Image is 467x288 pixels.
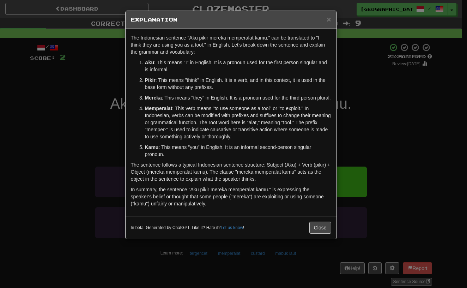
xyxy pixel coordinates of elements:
[131,16,331,23] h5: Explanation
[145,59,331,73] p: : This means "I" in English. It is a pronoun used for the first person singular and is informal.
[145,94,331,101] p: : This means "they" in English. It is a pronoun used for the third person plural.
[145,77,331,91] p: : This means "think" in English. It is a verb, and in this context, it is used in the base form w...
[145,105,331,140] p: : This verb means "to use someone as a tool" or "to exploit." In Indonesian, verbs can be modifie...
[221,225,243,230] a: Let us know
[131,186,331,207] p: In summary, the sentence "Aku pikir mereka memperalat kamu." is expressing the speaker's belief o...
[131,34,331,55] p: The Indonesian sentence "Aku pikir mereka memperalat kamu." can be translated to "I think they ar...
[145,144,331,158] p: : This means "you" in English. It is an informal second-person singular pronoun.
[145,77,156,83] strong: Pikir
[145,106,172,111] strong: Memperalat
[327,15,331,23] span: ×
[327,16,331,23] button: Close
[145,144,159,150] strong: Kamu
[309,222,331,234] button: Close
[131,161,331,182] p: The sentence follows a typical Indonesian sentence structure: Subject (Aku) + Verb (pikir) + Obje...
[145,60,154,65] strong: Aku
[145,95,162,101] strong: Mereka
[131,225,244,231] small: In beta. Generated by ChatGPT. Like it? Hate it? !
